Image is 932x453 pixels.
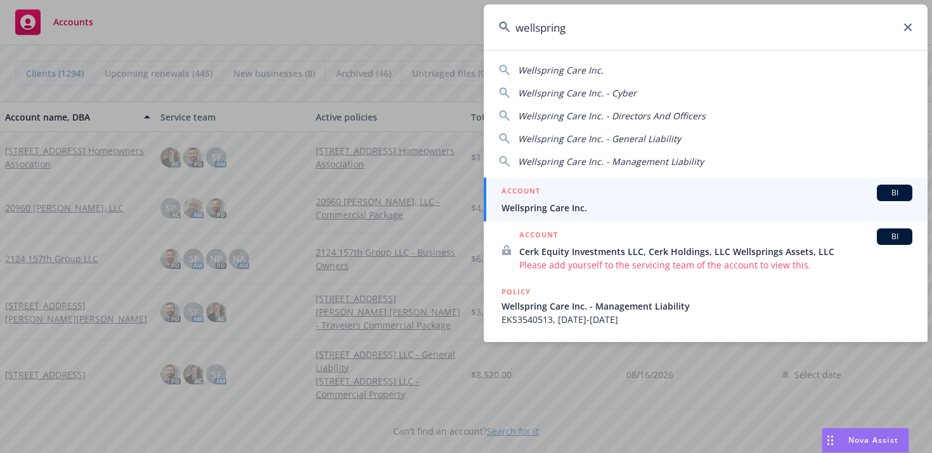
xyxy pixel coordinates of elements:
[502,201,912,214] span: Wellspring Care Inc.
[502,185,540,200] h5: ACCOUNT
[519,245,912,258] span: Cerk Equity Investments LLC, Cerk Holdings, LLC Wellsprings Assets, LLC
[518,110,706,122] span: Wellspring Care Inc. - Directors And Officers
[882,231,907,242] span: BI
[484,178,928,221] a: ACCOUNTBIWellspring Care Inc.
[484,333,928,388] a: POLICY
[502,340,531,353] h5: POLICY
[518,64,604,76] span: Wellspring Care Inc.
[822,428,909,453] button: Nova Assist
[484,221,928,279] a: ACCOUNTBICerk Equity Investments LLC, Cerk Holdings, LLC Wellsprings Assets, LLCPlease add yourse...
[848,435,898,445] span: Nova Assist
[822,428,838,452] div: Drag to move
[518,87,637,99] span: Wellspring Care Inc. - Cyber
[484,4,928,50] input: Search...
[519,258,912,272] span: Please add yourself to the servicing team of the account to view this.
[882,187,907,199] span: BI
[502,313,912,326] span: EKS3540513, [DATE]-[DATE]
[518,155,704,167] span: Wellspring Care Inc. - Management Liability
[519,228,558,244] h5: ACCOUNT
[518,133,681,145] span: Wellspring Care Inc. - General Liability
[502,299,912,313] span: Wellspring Care Inc. - Management Liability
[502,286,531,298] h5: POLICY
[484,279,928,333] a: POLICYWellspring Care Inc. - Management LiabilityEKS3540513, [DATE]-[DATE]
